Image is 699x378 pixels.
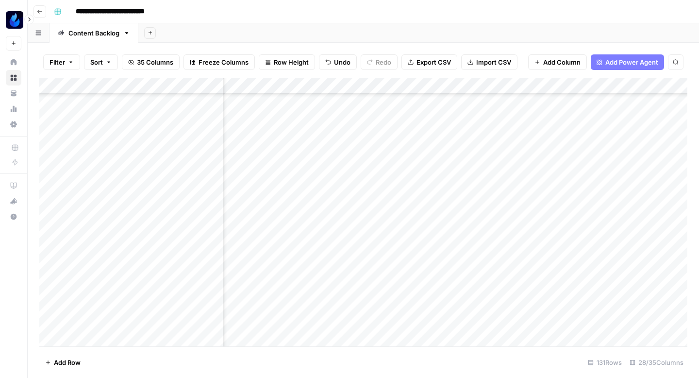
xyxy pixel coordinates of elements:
[376,57,391,67] span: Redo
[54,358,81,367] span: Add Row
[626,355,687,370] div: 28/35 Columns
[319,54,357,70] button: Undo
[50,57,65,67] span: Filter
[476,57,511,67] span: Import CSV
[6,86,21,101] a: Your Data
[6,209,21,224] button: Help + Support
[361,54,398,70] button: Redo
[591,54,664,70] button: Add Power Agent
[416,57,451,67] span: Export CSV
[50,23,138,43] a: Content Backlog
[84,54,118,70] button: Sort
[259,54,315,70] button: Row Height
[122,54,180,70] button: 35 Columns
[6,11,23,29] img: AgentFire Content Logo
[401,54,457,70] button: Export CSV
[543,57,581,67] span: Add Column
[39,355,86,370] button: Add Row
[6,117,21,132] a: Settings
[199,57,249,67] span: Freeze Columns
[605,57,658,67] span: Add Power Agent
[6,70,21,86] a: Browse
[334,57,350,67] span: Undo
[461,54,517,70] button: Import CSV
[183,54,255,70] button: Freeze Columns
[6,178,21,193] a: AirOps Academy
[6,194,21,208] div: What's new?
[43,54,80,70] button: Filter
[68,28,119,38] div: Content Backlog
[137,57,173,67] span: 35 Columns
[584,355,626,370] div: 131 Rows
[90,57,103,67] span: Sort
[528,54,587,70] button: Add Column
[6,101,21,117] a: Usage
[6,54,21,70] a: Home
[6,193,21,209] button: What's new?
[274,57,309,67] span: Row Height
[6,8,21,32] button: Workspace: AgentFire Content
